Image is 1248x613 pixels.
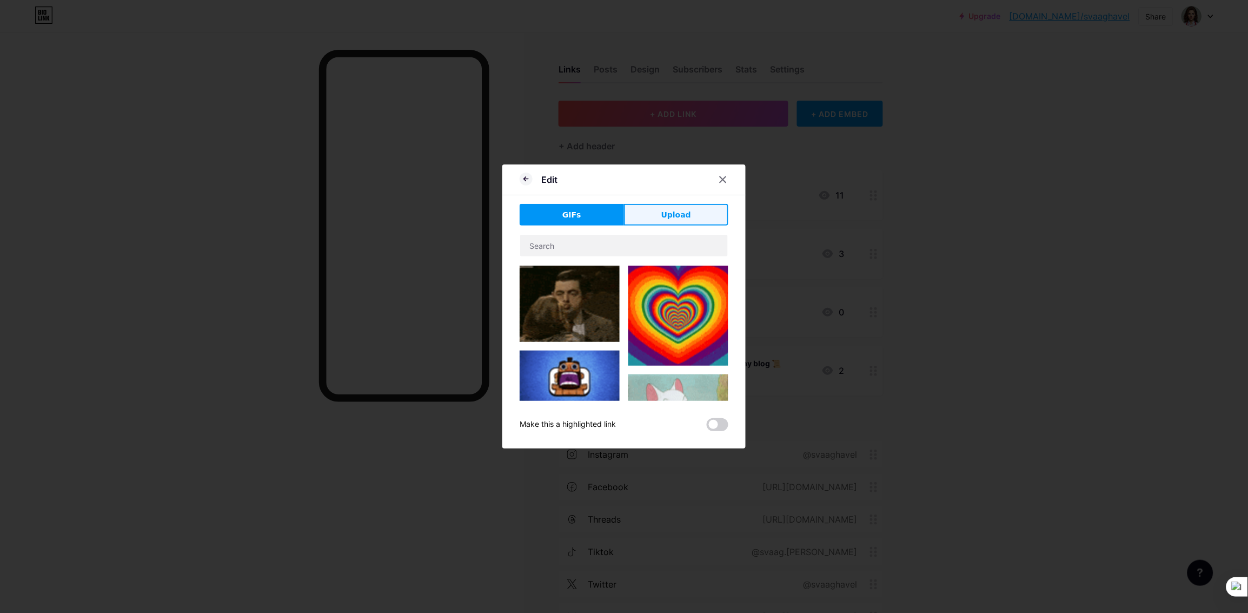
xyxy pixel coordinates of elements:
[541,173,557,186] div: Edit
[520,235,728,256] input: Search
[562,209,581,221] span: GIFs
[661,209,691,221] span: Upload
[520,351,620,403] img: Gihpy
[520,204,624,226] button: GIFs
[520,266,620,342] img: Gihpy
[520,418,616,431] div: Make this a highlighted link
[628,374,728,445] img: Gihpy
[628,266,728,366] img: Gihpy
[624,204,728,226] button: Upload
